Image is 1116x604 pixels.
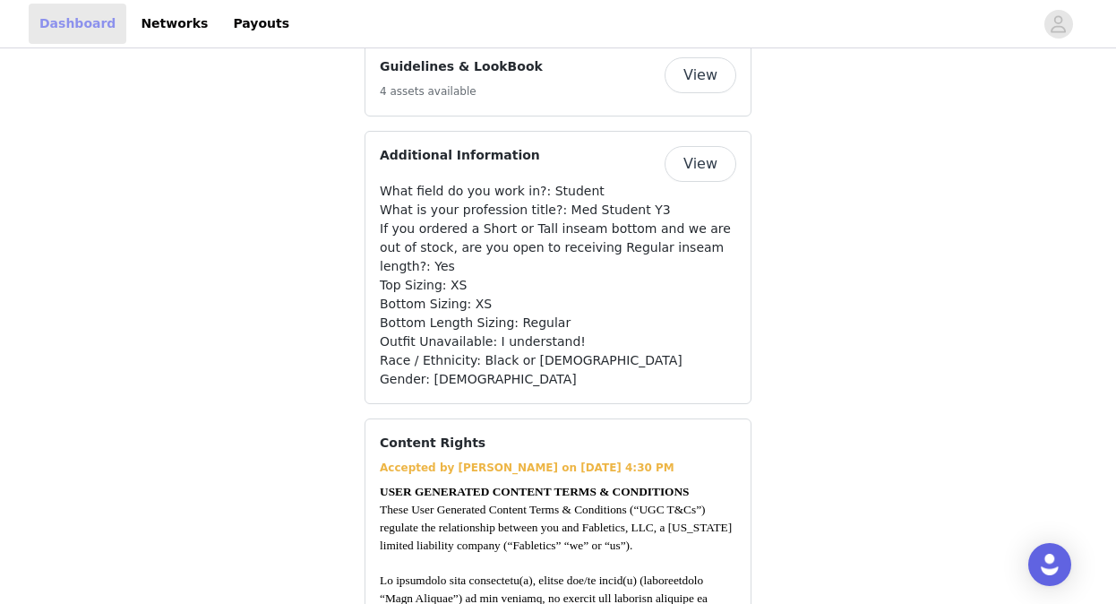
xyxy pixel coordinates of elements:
span: Bottom Sizing: XS [380,297,492,311]
h4: Additional Information [380,146,540,165]
div: Open Intercom Messenger [1028,543,1071,586]
div: Accepted by [PERSON_NAME] on [DATE] 4:30 PM [380,460,736,476]
span: Bottom Length Sizing: Regular [380,315,571,330]
h5: 4 assets available [380,83,543,99]
div: Additional Information [365,131,751,404]
button: View [665,146,736,182]
span: USER GENERATED CONTENT TERMS & CONDITIONS [380,485,690,498]
button: View [665,57,736,93]
a: Payouts [222,4,300,44]
span: If you ordered a Short or Tall inseam bottom and we are out of stock, are you open to receiving R... [380,221,731,273]
a: Networks [130,4,219,44]
a: Dashboard [29,4,126,44]
h4: Guidelines & LookBook [380,57,543,76]
span: What field do you work in?: Student [380,184,605,198]
span: Outfit Unavailable: I understand! [380,334,586,349]
div: avatar [1050,10,1067,39]
div: Guidelines & LookBook [365,42,751,116]
span: Top Sizing: XS [380,278,468,292]
h4: Content Rights [380,434,485,453]
span: Gender: [DEMOGRAPHIC_DATA] [380,372,577,386]
span: These User Generated Content Terms & Conditions (“UGC T&Cs”) regulate the relationship between yo... [380,503,734,552]
span: Race / Ethnicity: Black or [DEMOGRAPHIC_DATA] [380,353,682,367]
span: What is your profession title?: Med Student Y3 [380,203,671,217]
